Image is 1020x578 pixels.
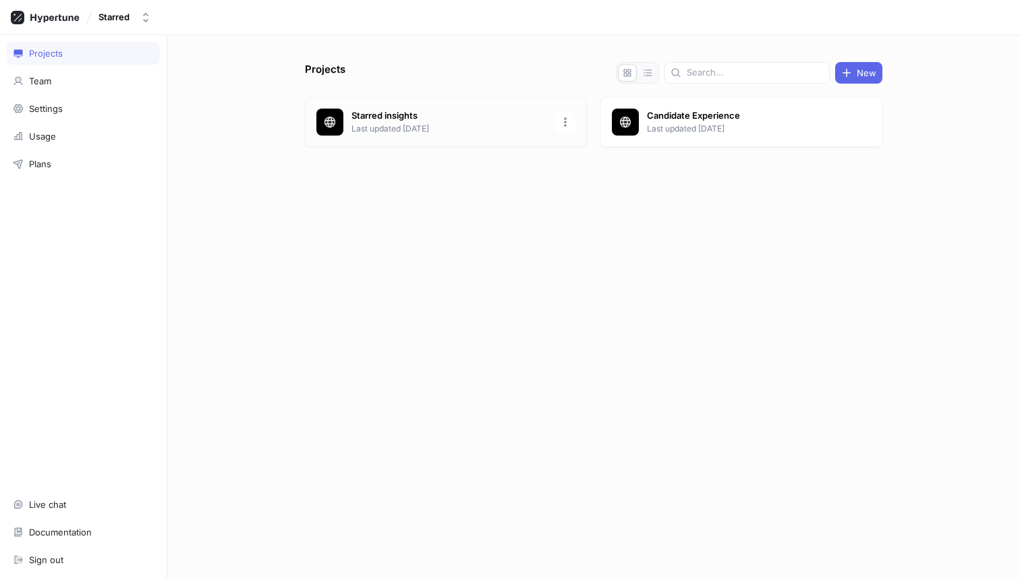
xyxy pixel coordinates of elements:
[29,103,63,114] div: Settings
[647,109,843,123] p: Candidate Experience
[29,554,63,565] div: Sign out
[29,48,63,59] div: Projects
[7,42,160,65] a: Projects
[835,62,882,84] button: New
[29,527,92,538] div: Documentation
[305,62,345,84] p: Projects
[98,11,130,23] div: Starred
[29,499,66,510] div: Live chat
[7,125,160,148] a: Usage
[29,158,51,169] div: Plans
[7,521,160,544] a: Documentation
[29,76,51,86] div: Team
[857,69,876,77] span: New
[93,6,157,28] button: Starred
[351,109,547,123] p: Starred insights
[29,131,56,142] div: Usage
[687,66,824,80] input: Search...
[351,123,547,135] p: Last updated [DATE]
[7,97,160,120] a: Settings
[647,123,843,135] p: Last updated [DATE]
[7,69,160,92] a: Team
[7,152,160,175] a: Plans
